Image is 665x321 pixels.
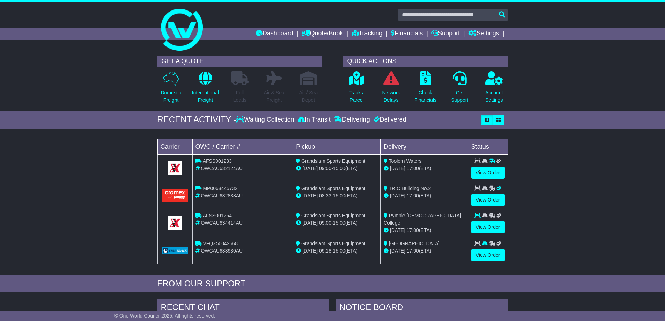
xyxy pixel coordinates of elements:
[160,71,181,108] a: DomesticFreight
[203,185,237,191] span: MP0068445732
[319,166,331,171] span: 09:00
[157,299,329,318] div: RECENT CHAT
[301,241,365,246] span: Grandslam Sports Equipment
[384,247,465,255] div: (ETA)
[301,185,365,191] span: Grandslam Sports Equipment
[384,213,461,226] span: Pymble [DEMOGRAPHIC_DATA] College
[162,247,188,254] img: GetCarrierServiceLogo
[390,193,405,198] span: [DATE]
[414,71,437,108] a: CheckFinancials
[332,116,372,124] div: Delivering
[407,227,419,233] span: 17:00
[471,249,505,261] a: View Order
[384,192,465,199] div: (ETA)
[468,28,499,40] a: Settings
[319,193,331,198] span: 08:33
[203,158,232,164] span: AFSS001233
[302,28,343,40] a: Quote/Book
[192,89,219,104] p: International Freight
[451,89,468,104] p: Get Support
[389,241,440,246] span: [GEOGRAPHIC_DATA]
[336,299,508,318] div: NOTICE BOARD
[333,193,345,198] span: 15:00
[256,28,293,40] a: Dashboard
[157,139,192,154] td: Carrier
[296,116,332,124] div: In Transit
[384,165,465,172] div: (ETA)
[299,89,318,104] p: Air / Sea Depot
[384,227,465,234] div: (ETA)
[302,193,318,198] span: [DATE]
[157,56,322,67] div: GET A QUOTE
[485,71,503,108] a: AccountSettings
[333,220,345,226] span: 15:00
[451,71,468,108] a: GetSupport
[319,248,331,254] span: 09:18
[431,28,460,40] a: Support
[485,89,503,104] p: Account Settings
[348,71,365,108] a: Track aParcel
[471,194,505,206] a: View Order
[390,166,405,171] span: [DATE]
[264,89,285,104] p: Air & Sea Freight
[296,219,378,227] div: - (ETA)
[407,248,419,254] span: 17:00
[157,279,508,289] div: FROM OUR SUPPORT
[471,221,505,233] a: View Order
[296,192,378,199] div: - (ETA)
[389,185,431,191] span: TRIO Building No.2
[301,213,365,218] span: Grandslam Sports Equipment
[201,220,243,226] span: OWCAU634414AU
[390,248,405,254] span: [DATE]
[162,189,188,202] img: Aramex.png
[201,166,243,171] span: OWCAU632124AU
[192,71,219,108] a: InternationalFreight
[114,313,215,319] span: © One World Courier 2025. All rights reserved.
[302,248,318,254] span: [DATE]
[349,89,365,104] p: Track a Parcel
[293,139,381,154] td: Pickup
[168,161,182,175] img: GetCarrierServiceLogo
[382,89,400,104] p: Network Delays
[382,71,400,108] a: NetworkDelays
[302,166,318,171] span: [DATE]
[157,115,236,125] div: RECENT ACTIVITY -
[301,158,365,164] span: Grandslam Sports Equipment
[203,241,238,246] span: VFQZ50042568
[231,89,249,104] p: Full Loads
[296,247,378,255] div: - (ETA)
[319,220,331,226] span: 09:00
[468,139,508,154] td: Status
[302,220,318,226] span: [DATE]
[414,89,436,104] p: Check Financials
[201,248,243,254] span: OWCAU633930AU
[372,116,406,124] div: Delivered
[203,213,232,218] span: AFSS001264
[390,227,405,233] span: [DATE]
[352,28,382,40] a: Tracking
[389,158,422,164] span: Toolern Waters
[333,166,345,171] span: 15:00
[296,165,378,172] div: - (ETA)
[343,56,508,67] div: QUICK ACTIONS
[201,193,243,198] span: OWCAU632838AU
[407,193,419,198] span: 17:00
[471,167,505,179] a: View Order
[161,89,181,104] p: Domestic Freight
[407,166,419,171] span: 17:00
[192,139,293,154] td: OWC / Carrier #
[380,139,468,154] td: Delivery
[168,216,182,230] img: GetCarrierServiceLogo
[236,116,296,124] div: Waiting Collection
[333,248,345,254] span: 15:00
[391,28,423,40] a: Financials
